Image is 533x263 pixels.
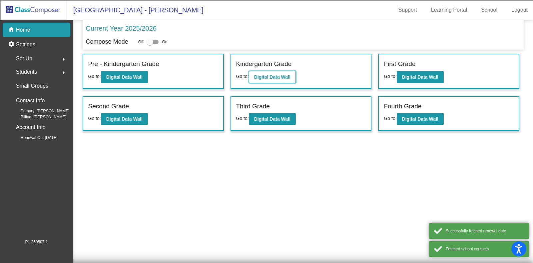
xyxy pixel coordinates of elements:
[3,136,530,142] div: ???
[8,26,16,34] mat-icon: home
[3,111,530,117] div: Visual Art
[3,3,530,9] div: Sort A > Z
[16,81,48,91] p: Small Groups
[88,102,129,111] label: Second Grade
[3,39,530,45] div: Rename
[397,71,444,83] button: Digital Data Wall
[446,228,524,234] div: Successfully fetched renewal date
[384,59,415,69] label: First Grade
[3,51,530,57] div: Delete
[3,148,530,154] div: SAVE AND GO HOME
[3,196,530,202] div: BOOK
[10,135,57,141] span: Renewal On: [DATE]
[138,39,144,45] span: Off
[10,108,70,114] span: Primary: [PERSON_NAME]
[3,142,530,148] div: This outline has no content. Would you like to delete it?
[236,59,292,69] label: Kindergarten Grade
[254,74,290,80] b: Digital Data Wall
[3,15,530,21] div: Move To ...
[3,190,530,196] div: SAVE
[106,74,143,80] b: Digital Data Wall
[3,105,530,111] div: Television/Radio
[446,246,524,252] div: Fetched school contacts
[162,39,167,45] span: On
[16,26,30,34] p: Home
[3,87,530,93] div: Journal
[384,116,396,121] span: Go to:
[236,102,270,111] label: Third Grade
[3,63,530,69] div: Download
[16,67,37,77] span: Students
[101,71,148,83] button: Digital Data Wall
[3,33,530,39] div: Sign out
[16,41,35,49] p: Settings
[101,113,148,125] button: Digital Data Wall
[3,117,530,123] div: TODO: put dlg title
[3,208,530,214] div: JOURNAL
[8,41,16,49] mat-icon: settings
[86,37,128,46] p: Compose Mode
[3,184,530,190] div: New source
[16,123,46,132] p: Account Info
[3,99,530,105] div: Newspaper
[106,116,143,122] b: Digital Data Wall
[3,21,530,27] div: Delete
[236,116,249,121] span: Go to:
[3,75,530,81] div: Add Outline Template
[249,113,296,125] button: Digital Data Wall
[3,172,530,178] div: CANCEL
[60,55,68,63] mat-icon: arrow_right
[3,202,530,208] div: WEBSITE
[236,74,249,79] span: Go to:
[254,116,290,122] b: Digital Data Wall
[384,74,396,79] span: Go to:
[3,69,530,75] div: Print
[60,69,68,77] mat-icon: arrow_right
[3,166,530,172] div: Home
[3,27,530,33] div: Options
[3,154,530,160] div: DELETE
[3,45,530,51] div: Move To ...
[3,214,530,220] div: MORE
[3,81,530,87] div: Search for Source
[16,96,45,105] p: Contact Info
[397,113,444,125] button: Digital Data Wall
[249,71,296,83] button: Digital Data Wall
[88,74,101,79] span: Go to:
[384,102,421,111] label: Fourth Grade
[402,116,438,122] b: Digital Data Wall
[3,130,530,136] div: CANCEL
[3,57,530,63] div: Rename Outline
[10,114,66,120] span: Billing: [PERSON_NAME]
[86,23,157,33] p: Current Year 2025/2026
[3,220,62,227] input: Search sources
[3,160,530,166] div: Move to ...
[402,74,438,80] b: Digital Data Wall
[88,116,101,121] span: Go to:
[16,54,32,63] span: Set Up
[3,178,530,184] div: MOVE
[3,9,530,15] div: Sort New > Old
[88,59,159,69] label: Pre - Kindergarten Grade
[3,93,530,99] div: Magazine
